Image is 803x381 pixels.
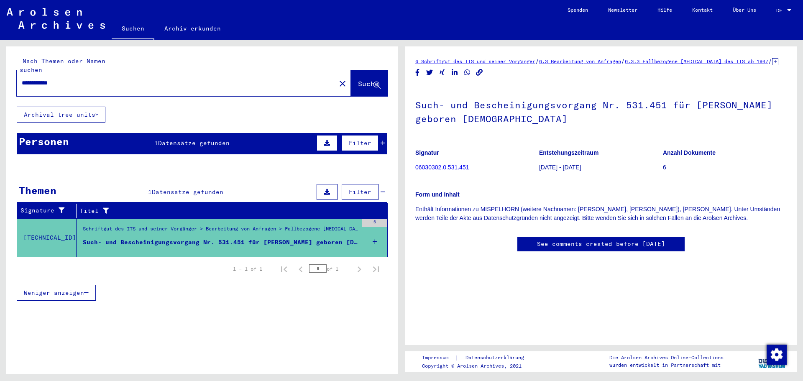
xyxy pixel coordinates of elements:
[342,184,378,200] button: Filter
[539,58,621,64] a: 6.3 Bearbeitung von Anfragen
[425,67,434,78] button: Share on Twitter
[351,70,388,96] button: Suche
[621,57,625,65] span: /
[20,204,78,217] div: Signature
[422,353,534,362] div: |
[83,238,358,247] div: Such- und Bescheinigungsvorgang Nr. 531.451 für [PERSON_NAME] geboren [DEMOGRAPHIC_DATA]
[349,139,371,147] span: Filter
[415,164,469,171] a: 06030302.0.531.451
[309,265,351,273] div: of 1
[292,261,309,277] button: Previous page
[358,79,379,88] span: Suche
[233,265,262,273] div: 1 – 1 of 1
[415,58,535,64] a: 6 Schriftgut des ITS und seiner Vorgänger
[450,67,459,78] button: Share on LinkedIn
[83,225,358,237] div: Schriftgut des ITS und seiner Vorgänger > Bearbeitung von Anfragen > Fallbezogene [MEDICAL_DATA] ...
[19,134,69,149] div: Personen
[17,107,105,123] button: Archival tree units
[342,135,378,151] button: Filter
[757,351,788,372] img: yv_logo.png
[20,206,70,215] div: Signature
[539,149,598,156] b: Entstehungszeitraum
[17,285,96,301] button: Weniger anzeigen
[415,86,786,136] h1: Such- und Bescheinigungsvorgang Nr. 531.451 für [PERSON_NAME] geboren [DEMOGRAPHIC_DATA]
[535,57,539,65] span: /
[475,67,484,78] button: Copy link
[80,207,371,215] div: Titel
[625,58,768,64] a: 6.3.3 Fallbezogene [MEDICAL_DATA] des ITS ab 1947
[349,188,371,196] span: Filter
[609,361,724,369] p: wurden entwickelt in Partnerschaft mit
[459,353,534,362] a: Datenschutzerklärung
[24,289,84,297] span: Weniger anzeigen
[415,205,786,222] p: Enthält Informationen zu MISPELHORN (weitere Nachnamen: [PERSON_NAME], [PERSON_NAME]), [PERSON_NA...
[334,75,351,92] button: Clear
[768,57,772,65] span: /
[422,353,455,362] a: Impressum
[776,8,785,13] span: DE
[112,18,154,40] a: Suchen
[766,344,786,364] div: Zustimmung ändern
[537,240,665,248] a: See comments created before [DATE]
[609,354,724,361] p: Die Arolsen Archives Online-Collections
[7,8,105,29] img: Arolsen_neg.svg
[663,149,716,156] b: Anzahl Dokumente
[276,261,292,277] button: First page
[415,191,460,198] b: Form und Inhalt
[351,261,368,277] button: Next page
[368,261,384,277] button: Last page
[338,79,348,89] mat-icon: close
[20,57,105,74] mat-label: Nach Themen oder Namen suchen
[154,18,231,38] a: Archiv erkunden
[539,163,662,172] p: [DATE] - [DATE]
[154,139,158,147] span: 1
[463,67,472,78] button: Share on WhatsApp
[17,218,77,257] td: [TECHNICAL_ID]
[663,163,786,172] p: 6
[415,149,439,156] b: Signatur
[158,139,230,147] span: Datensätze gefunden
[767,345,787,365] img: Zustimmung ändern
[438,67,447,78] button: Share on Xing
[80,204,379,217] div: Titel
[422,362,534,370] p: Copyright © Arolsen Archives, 2021
[413,67,422,78] button: Share on Facebook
